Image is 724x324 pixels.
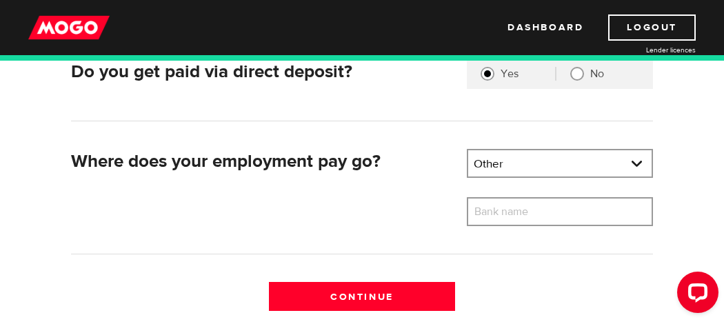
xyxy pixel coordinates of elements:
[570,67,584,81] input: No
[71,61,456,83] h2: Do you get paid via direct deposit?
[507,14,583,41] a: Dashboard
[71,151,456,172] h2: Where does your employment pay go?
[608,14,696,41] a: Logout
[28,14,110,41] img: mogo_logo-11ee424be714fa7cbb0f0f49df9e16ec.png
[592,45,696,55] a: Lender licences
[666,266,724,324] iframe: LiveChat chat widget
[590,67,640,81] label: No
[501,67,555,81] label: Yes
[481,67,494,81] input: Yes
[269,282,456,311] input: Continue
[467,197,556,226] label: Bank name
